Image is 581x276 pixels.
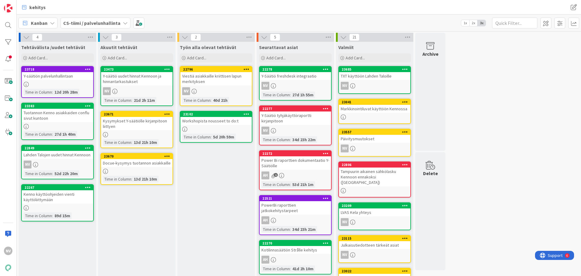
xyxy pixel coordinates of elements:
div: 40d 21h [212,97,229,104]
div: Tuotannon Kenno asiakkaiden conflu sivut kuntoon [22,109,93,122]
div: 22806 [342,163,410,167]
div: 22521 [260,196,331,201]
div: Time in Column [103,97,131,104]
span: : [290,136,291,143]
div: TXT käyttöön Lahden Taloille [339,72,410,80]
div: 23041 [339,99,410,105]
div: Time in Column [182,134,211,140]
div: Time in Column [24,170,52,177]
div: 23115 [339,236,410,241]
div: Tampuurin aikainen sähkölasku Kennoon ennakoksi ([GEOGRAPHIC_DATA]) [339,168,410,186]
div: NV [339,251,410,259]
div: 12d 20h 28m [53,89,79,95]
span: Työn alla olevat tehtävät [180,44,236,50]
div: 23209 [342,204,410,208]
div: NV [103,87,111,95]
div: 23102 [180,111,252,117]
div: 13d 21h 10m [132,139,159,146]
div: 23383Tuotannon Kenno asiakkaiden conflu sivut kuntoon [22,103,93,122]
span: Add Card... [266,55,286,61]
span: kehitys [29,4,46,11]
div: Päivitysmuutokset [339,135,410,143]
div: AH [261,256,269,264]
div: 22270Kotilinnasäätiön Strålle kehitys [260,241,331,254]
div: Markkinointiluvat käyttöön Kennossa [339,105,410,113]
div: 22277Y-Säätiö tyhjäkäyttöraportti kirjanpitoon [260,106,331,125]
span: : [52,89,53,95]
div: 22272 [260,151,331,156]
div: 23557 [339,129,410,135]
div: 22849 [22,145,93,151]
span: : [131,97,132,104]
div: 23557Päivitysmuutokset [339,129,410,143]
span: : [131,176,132,182]
div: Time in Column [261,181,290,188]
div: 5d 20h 59m [212,134,236,140]
span: Valmiit [338,44,354,50]
div: 23022 [339,268,410,274]
div: Delete [423,170,438,177]
div: 23473 [101,67,172,72]
div: NV [101,87,172,95]
div: Y-säätiö uudet hinnat Kennoon ja hinnantarkastukset [101,72,172,85]
div: 22272Power Bi raporttien dokumentaatio Y-Säätiölle [260,151,331,170]
div: Time in Column [182,97,211,104]
div: Time in Column [261,226,290,233]
div: 22796 [183,67,252,71]
div: 23685TXT käyttöön Lahden Taloille [339,67,410,80]
div: Julkaisutiedotteen tärkeät asiat [339,241,410,249]
div: 89d 15m [53,212,72,219]
span: 1 [274,173,278,177]
span: 21 [349,34,359,41]
div: 23557 [342,130,410,134]
div: Kotilinnasäätiön Strålle kehitys [260,246,331,254]
div: 52d 22h 20m [53,170,79,177]
div: 22796Viestiä asiakkaille kriittisen lapun merkityksen [180,67,252,85]
div: 22521PowerBi raporttien jatkokehitystarpeet [260,196,331,214]
div: 53d 21h 1m [291,181,315,188]
div: NV [261,82,269,90]
span: Add Card... [28,55,48,61]
div: 21d 2h 11m [132,97,156,104]
div: 23041 [342,100,410,104]
div: 27d 1h 40m [53,131,77,138]
div: 22806Tampuurin aikainen sähkölasku Kennoon ennakoksi ([GEOGRAPHIC_DATA]) [339,162,410,186]
div: AH [260,256,331,264]
div: Viestiä asiakkaille kriittisen lapun merkityksen [180,72,252,85]
div: 23718 [25,67,93,71]
div: 34d 23h 21m [291,226,317,233]
span: : [52,170,53,177]
div: Y-Säätiö tyhjäkäyttöraportti kirjanpitoon [260,111,331,125]
div: 23115Julkaisutiedotteen tärkeät asiat [339,236,410,249]
div: AH [261,216,269,224]
b: CS-tiimi / palvelunhallinta [63,20,120,26]
div: Kysymykset Y-säätiölle kirjanpitoon liittyen [101,117,172,130]
div: 41d 2h 10m [291,265,315,272]
span: 3x [478,20,486,26]
div: Time in Column [24,89,52,95]
span: : [131,139,132,146]
div: 27d 1h 55m [291,91,315,98]
span: 3 [111,34,122,41]
div: 23102Workshopista nousseet to do:t [180,111,252,125]
span: Kanban [31,19,48,27]
img: avatar [4,264,12,272]
div: Y-Säätiö freshdesk integraatio [260,72,331,80]
span: : [290,91,291,98]
div: Time in Column [103,176,131,182]
div: Docue-kysymys tuotannon asiakkaille [101,159,172,167]
div: NV [4,247,12,255]
span: : [52,212,53,219]
div: 22272 [262,151,331,156]
span: Tehtävälista /uudet tehtävät [21,44,85,50]
span: 4 [32,34,42,41]
div: 22270 [260,241,331,246]
img: Visit kanbanzone.com [4,4,12,12]
div: 22278 [262,67,331,71]
span: 1x [461,20,469,26]
div: 22278 [260,67,331,72]
span: Add Card... [346,55,365,61]
div: NV [180,87,252,95]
